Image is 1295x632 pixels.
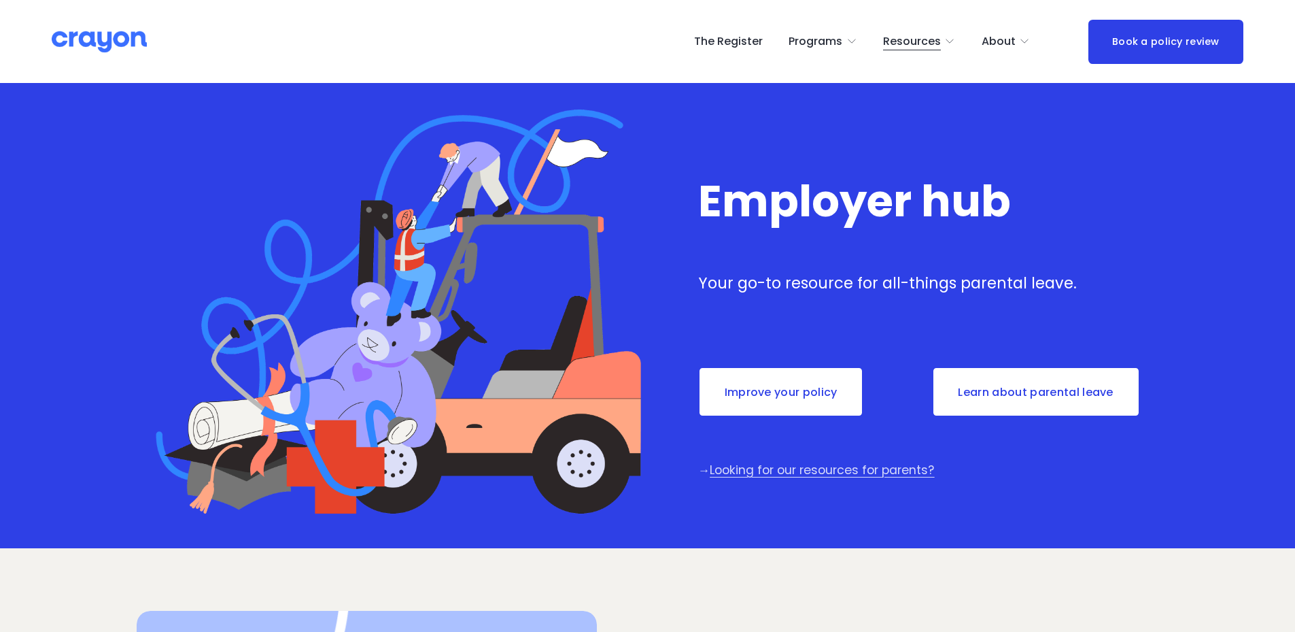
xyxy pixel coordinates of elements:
a: The Register [694,31,763,52]
span: Resources [883,32,941,52]
a: folder dropdown [789,31,857,52]
a: Book a policy review [1088,20,1243,64]
h1: Employer hub [698,178,1158,224]
a: folder dropdown [982,31,1031,52]
p: Your go-to resource for all-things parental leave. [698,272,1158,295]
a: Improve your policy [698,367,864,417]
img: Crayon [52,30,147,54]
span: → [698,462,710,478]
a: Looking for our resources for parents? [710,462,934,478]
span: Programs [789,32,842,52]
a: folder dropdown [883,31,956,52]
a: Learn about parental leave [932,367,1140,417]
span: About [982,32,1016,52]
